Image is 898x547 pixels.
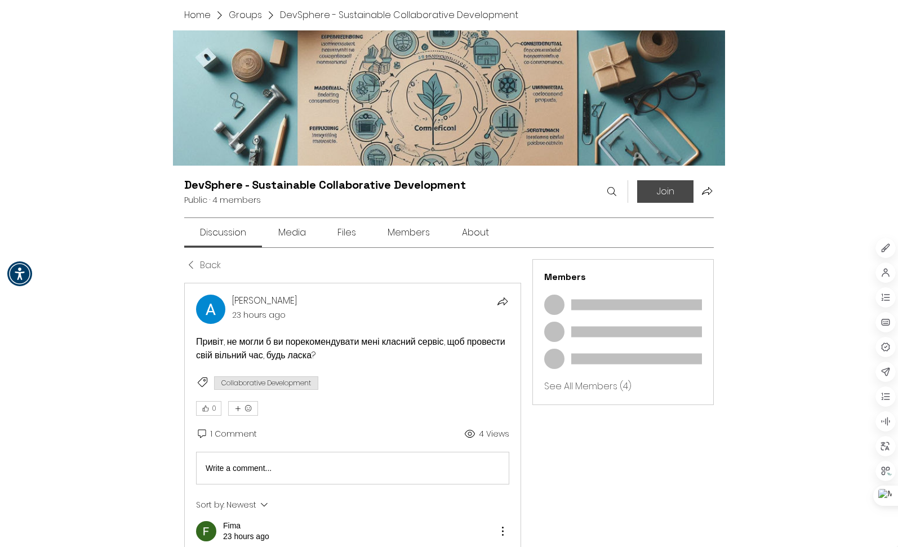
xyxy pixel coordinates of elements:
h2: Members [544,271,702,283]
div: Newest [226,498,256,512]
span: Join [657,187,674,196]
a: Groups [229,9,262,21]
a: Back [184,259,221,272]
button: Share group [700,184,714,198]
button: 👍 0 [196,401,221,416]
span: Back [200,259,221,272]
button: 1 Comment [196,429,257,440]
span: Привіт, не могли б ви порекомендувати мені класний сервіс, щоб провести свій вільний час, будь ла... [196,335,508,362]
span: 1 Comment [210,428,257,439]
img: Andriy [196,295,225,324]
span: Members [388,226,430,239]
button: More reactions [228,401,258,416]
span: Write a comment... [206,464,272,473]
h1: DevSphere - Sustainable Collaborative Development [184,177,466,193]
button: Share [496,295,509,308]
a: Fima [223,521,241,531]
button: Join [637,180,693,203]
a: Andriy [232,294,297,307]
span: Collaborative Development [221,379,311,388]
span: 0 [212,405,216,412]
img: Fima [196,521,216,541]
button: Search [605,180,619,203]
button: Write a comment... [197,452,509,484]
span: About [462,226,489,239]
span: [PERSON_NAME] [232,294,297,307]
span: 23 hours ago [223,531,269,542]
span: 4 members [212,194,261,206]
span: Sort by: [196,498,226,512]
button: Sort by:Newest [196,498,354,512]
span: Media [278,226,306,239]
span: 4 Views [479,429,509,440]
button: More Actions [496,524,509,538]
div: Accessibility Menu [7,261,32,286]
span: Discussion [200,226,246,239]
a: 23 hours ago [232,309,286,321]
a: See All Members (4) [544,380,632,393]
span: DevSphere - Sustainable Collaborative Development [280,9,518,21]
span: Files [337,226,356,239]
nav: breadcrumbs [184,7,714,24]
a: Collaborative Development [214,373,318,390]
a: Home [184,9,211,21]
span: Public [184,194,207,206]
